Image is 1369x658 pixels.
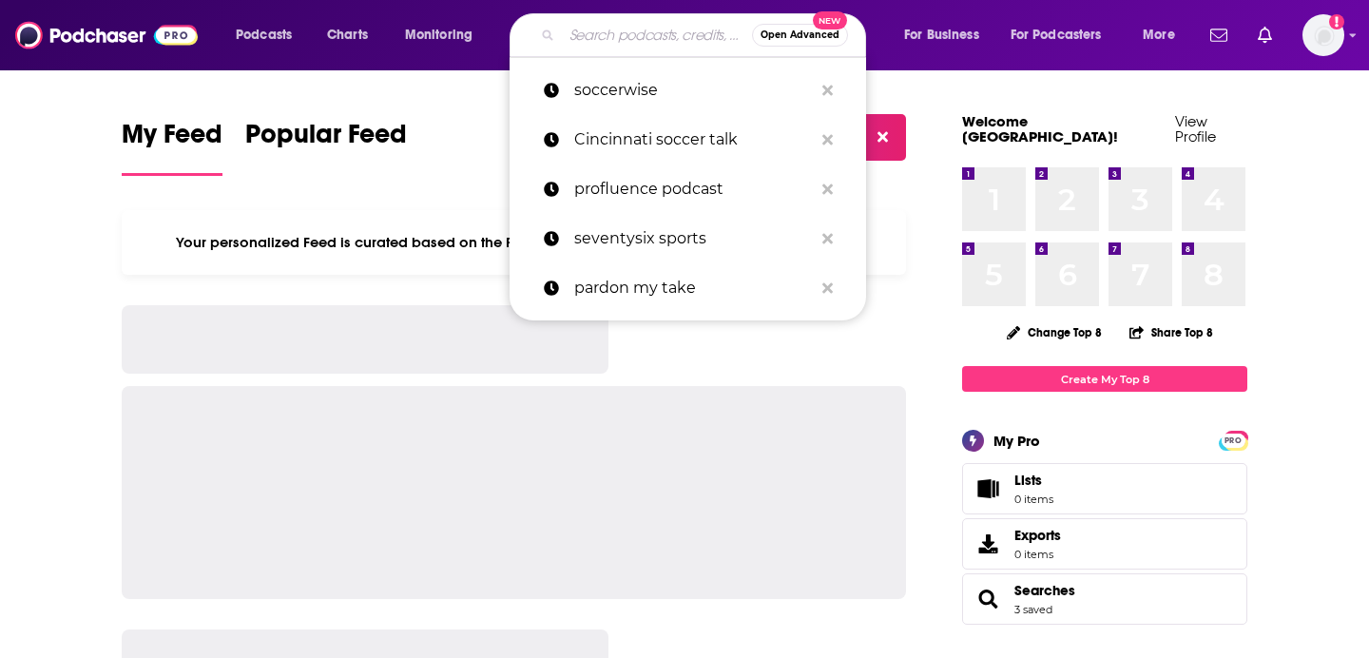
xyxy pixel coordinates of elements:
[1175,112,1216,145] a: View Profile
[392,20,497,50] button: open menu
[236,22,292,48] span: Podcasts
[962,463,1247,514] a: Lists
[1302,14,1344,56] span: Logged in as dkcsports
[1222,434,1244,448] span: PRO
[510,214,866,263] a: seventysix sports
[1014,472,1053,489] span: Lists
[752,24,848,47] button: Open AdvancedNew
[1203,19,1235,51] a: Show notifications dropdown
[1011,22,1102,48] span: For Podcasters
[1014,527,1061,544] span: Exports
[315,20,379,50] a: Charts
[1014,603,1052,616] a: 3 saved
[998,20,1129,50] button: open menu
[1129,20,1199,50] button: open menu
[405,22,472,48] span: Monitoring
[962,573,1247,625] span: Searches
[904,22,979,48] span: For Business
[574,263,813,313] p: pardon my take
[574,66,813,115] p: soccerwise
[962,112,1118,145] a: Welcome [GEOGRAPHIC_DATA]!
[969,586,1007,612] a: Searches
[1222,433,1244,447] a: PRO
[528,13,884,57] div: Search podcasts, credits, & more...
[1014,472,1042,489] span: Lists
[1014,582,1075,599] a: Searches
[1143,22,1175,48] span: More
[1014,548,1061,561] span: 0 items
[562,20,752,50] input: Search podcasts, credits, & more...
[962,366,1247,392] a: Create My Top 8
[245,118,407,162] span: Popular Feed
[510,66,866,115] a: soccerwise
[1329,14,1344,29] svg: Add a profile image
[510,263,866,313] a: pardon my take
[122,118,222,162] span: My Feed
[122,210,906,275] div: Your personalized Feed is curated based on the Podcasts, Creators, Users, and Lists that you Follow.
[995,320,1113,344] button: Change Top 8
[1302,14,1344,56] button: Show profile menu
[245,118,407,176] a: Popular Feed
[969,531,1007,557] span: Exports
[891,20,1003,50] button: open menu
[574,214,813,263] p: seventysix sports
[222,20,317,50] button: open menu
[15,17,198,53] img: Podchaser - Follow, Share and Rate Podcasts
[993,432,1040,450] div: My Pro
[122,118,222,176] a: My Feed
[1250,19,1280,51] a: Show notifications dropdown
[510,115,866,164] a: Cincinnati soccer talk
[510,164,866,214] a: profluence podcast
[1302,14,1344,56] img: User Profile
[761,30,839,40] span: Open Advanced
[574,164,813,214] p: profluence podcast
[574,115,813,164] p: Cincinnati soccer talk
[962,518,1247,570] a: Exports
[327,22,368,48] span: Charts
[813,11,847,29] span: New
[1128,314,1214,351] button: Share Top 8
[1014,493,1053,506] span: 0 items
[969,475,1007,502] span: Lists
